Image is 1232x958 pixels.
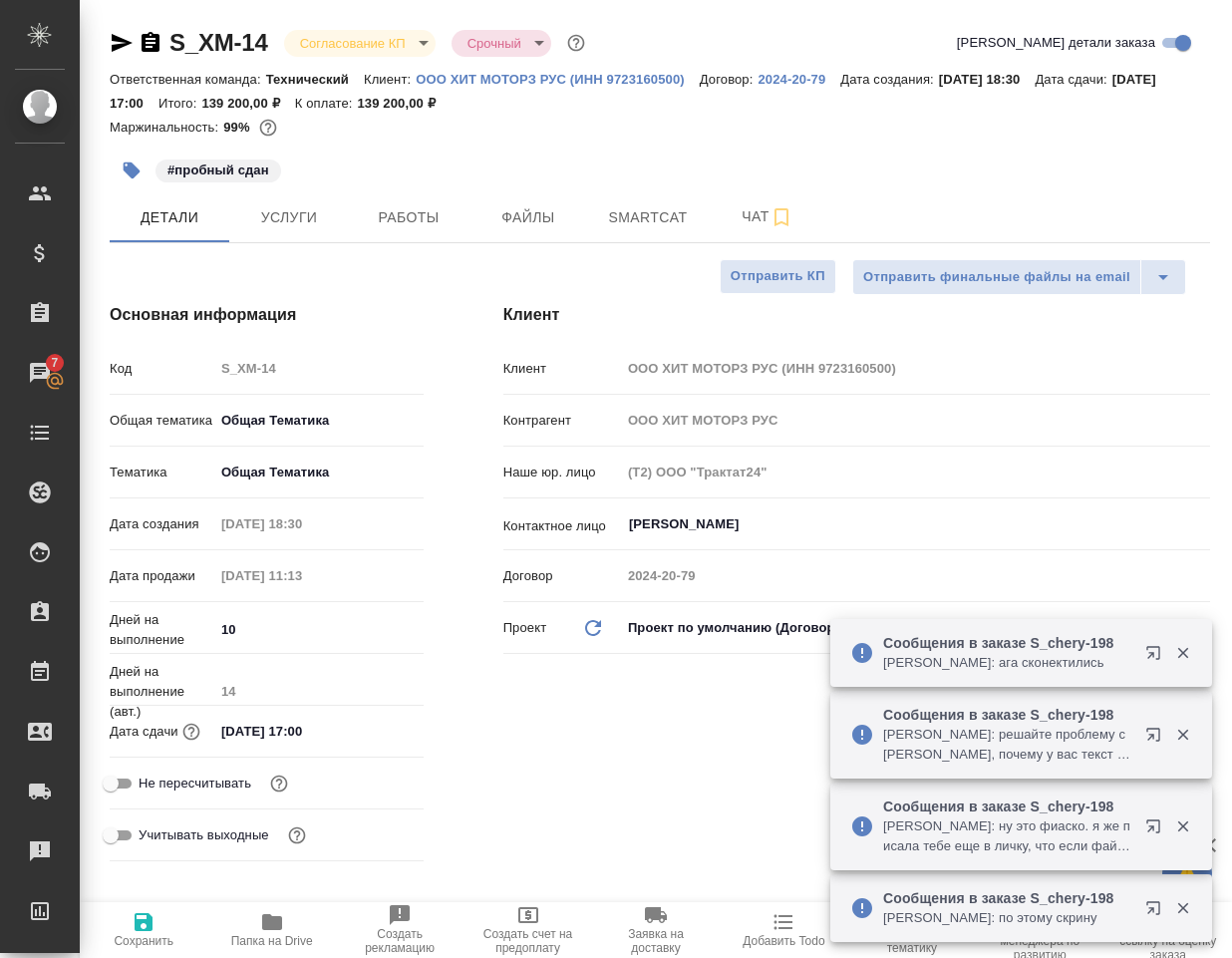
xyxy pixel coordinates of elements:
[852,259,1186,295] div: split button
[201,96,294,111] p: 139 200,00 ₽
[214,615,424,644] input: ✎ Введи что-нибудь
[883,633,1132,653] p: Сообщения в заказе S_chery-198
[743,934,824,948] span: Добавить Todo
[1162,644,1203,662] button: Закрыть
[110,463,214,482] p: Тематика
[883,705,1132,725] p: Сообщения в заказе S_chery-198
[621,611,1210,645] div: Проект по умолчанию (Договор "2024-20-79", контрагент "ООО ХИТ МОТОРЗ РУС")
[231,934,313,948] span: Папка на Drive
[214,509,389,538] input: Пустое поле
[475,927,579,955] span: Создать счет на предоплату
[214,561,389,590] input: Пустое поле
[1133,888,1181,936] button: Открыть в новой вкладке
[503,303,1210,327] h4: Клиент
[731,265,825,288] span: Отправить КП
[883,908,1132,928] p: [PERSON_NAME]: по этому скрину
[110,149,154,192] button: Добавить тэг
[600,205,696,230] span: Smartcat
[1133,806,1181,854] button: Открыть в новой вкладке
[503,618,547,638] p: Проект
[154,160,283,177] span: пробный сдан
[139,31,162,55] button: Скопировать ссылку
[1133,633,1181,681] button: Открыть в новой вкладке
[503,516,621,536] p: Контактное лицо
[80,902,207,958] button: Сохранить
[416,70,700,87] a: ООО ХИТ МОТОРЗ РУС (ИНН 9723160500)
[357,96,450,111] p: 139 200,00 ₽
[720,902,847,958] button: Добавить Todo
[214,677,424,706] input: Пустое поле
[770,205,793,229] svg: Подписаться
[139,825,269,845] span: Учитывать выходные
[266,771,292,797] button: Включи, если не хочешь, чтобы указанная дата сдачи изменилась после переставления заказа в 'Подтв...
[207,902,335,958] button: Папка на Drive
[110,514,214,534] p: Дата создания
[840,72,938,87] p: Дата создания:
[503,566,621,586] p: Договор
[621,458,1210,486] input: Пустое поле
[503,359,621,379] p: Клиент
[284,30,436,57] div: Согласование КП
[122,205,217,230] span: Детали
[223,120,254,135] p: 99%
[883,816,1132,856] p: [PERSON_NAME]: ну это фиаско. я же писала тебе еще в личку, что если файлов больше (больше 6), то...
[284,822,310,848] button: Выбери, если сб и вс нужно считать рабочими днями для выполнения заказа.
[110,31,134,55] button: Скопировать ссылку для ЯМессенджера
[110,303,424,327] h4: Основная информация
[214,717,389,746] input: ✎ Введи что-нибудь
[114,934,173,948] span: Сохранить
[110,72,266,87] p: Ответственная команда:
[1162,817,1203,835] button: Закрыть
[336,902,463,958] button: Создать рекламацию
[214,404,424,438] div: Общая Тематика
[110,359,214,379] p: Код
[110,566,214,586] p: Дата продажи
[604,927,708,955] span: Заявка на доставку
[720,259,836,294] button: Отправить КП
[214,456,424,489] div: Общая Тематика
[110,411,214,431] p: Общая тематика
[167,160,269,180] p: #пробный сдан
[939,72,1036,87] p: [DATE] 18:30
[480,205,576,230] span: Файлы
[503,411,621,431] p: Контрагент
[1162,726,1203,744] button: Закрыть
[255,115,281,141] button: 882.80 RUB;
[178,719,204,745] button: Если добавить услуги и заполнить их объемом, то дата рассчитается автоматически
[110,120,223,135] p: Маржинальность:
[39,353,70,373] span: 7
[883,888,1132,908] p: Сообщения в заказе S_chery-198
[214,354,424,383] input: Пустое поле
[110,662,214,722] p: Дней на выполнение (авт.)
[361,205,457,230] span: Работы
[621,561,1210,590] input: Пустое поле
[883,653,1132,673] p: [PERSON_NAME]: ага сконектились
[621,354,1210,383] input: Пустое поле
[1199,522,1203,526] button: Open
[452,30,551,57] div: Согласование КП
[592,902,720,958] button: Заявка на доставку
[295,96,358,111] p: К оплате:
[463,902,591,958] button: Создать счет на предоплату
[416,72,700,87] p: ООО ХИТ МОТОРЗ РУС (ИНН 9723160500)
[758,72,840,87] p: 2024-20-79
[563,30,589,56] button: Доп статусы указывают на важность/срочность заказа
[720,204,815,229] span: Чат
[348,927,452,955] span: Создать рекламацию
[5,348,75,398] a: 7
[364,72,416,87] p: Клиент:
[169,29,268,56] a: S_XM-14
[1162,899,1203,917] button: Закрыть
[852,259,1141,295] button: Отправить финальные файлы на email
[110,722,178,742] p: Дата сдачи
[758,70,840,87] a: 2024-20-79
[266,72,364,87] p: Технический
[1133,715,1181,763] button: Открыть в новой вкладке
[158,96,201,111] p: Итого:
[503,463,621,482] p: Наше юр. лицо
[883,725,1132,765] p: [PERSON_NAME]: решайте проблему с [PERSON_NAME], почему у вас текст не грузится, а у нас с [PERSO...
[294,35,412,52] button: Согласование КП
[462,35,527,52] button: Срочный
[863,266,1130,289] span: Отправить финальные файлы на email
[1035,72,1111,87] p: Дата сдачи:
